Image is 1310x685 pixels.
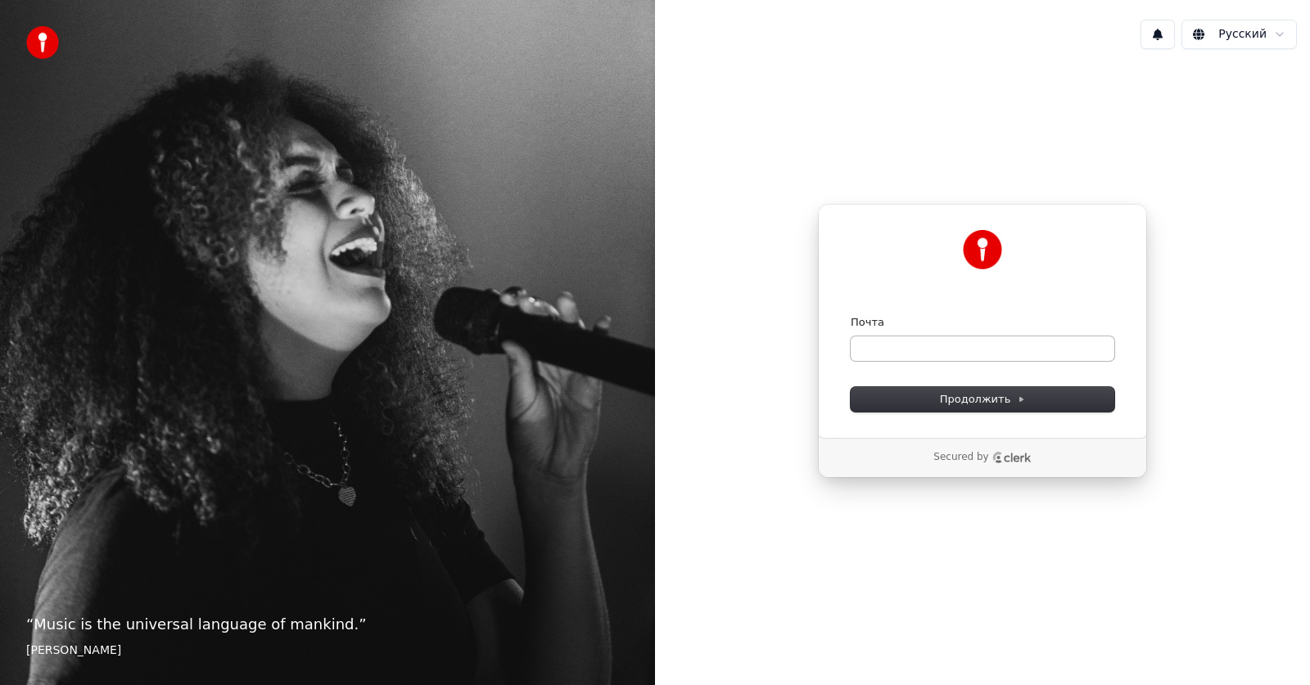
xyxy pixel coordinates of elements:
span: Продолжить [940,392,1026,407]
p: Secured by [933,451,988,464]
a: Clerk logo [992,452,1032,463]
label: Почта [851,315,884,330]
button: Продолжить [851,387,1114,412]
p: “ Music is the universal language of mankind. ” [26,613,629,636]
img: Youka [963,230,1002,269]
footer: [PERSON_NAME] [26,642,629,659]
img: youka [26,26,59,59]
